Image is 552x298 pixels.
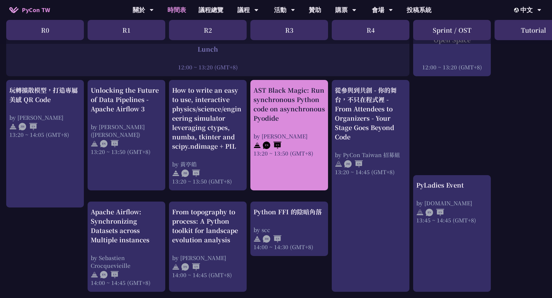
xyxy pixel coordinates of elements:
[253,207,325,217] div: Python FFI 的陰暗角落
[172,263,180,271] img: svg+xml;base64,PHN2ZyB4bWxucz0iaHR0cDovL3d3dy53My5vcmcvMjAwMC9zdmciIHdpZHRoPSIyNCIgaGVpZ2h0PSIyNC...
[253,226,325,234] div: by scc
[416,199,488,207] div: by [DOMAIN_NAME]
[91,207,162,286] a: Apache Airflow: Synchronizing Datasets across Multiple instances by Sebastien Crocquevieille 14:0...
[91,279,162,286] div: 14:00 ~ 14:45 (GMT+8)
[263,142,281,149] img: ENEN.5a408d1.svg
[172,86,244,185] a: How to write an easy to use, interactive physics/science/engineering simulator leveraging ctypes,...
[172,207,244,286] a: From topography to process: A Python toolkit for landscape evolution analysis by [PERSON_NAME] 14...
[253,149,325,157] div: 13:20 ~ 13:50 (GMT+8)
[416,26,488,71] a: Open Space 12:00 ~ 13:20 (GMT+8)
[253,243,325,251] div: 14:00 ~ 14:30 (GMT+8)
[172,160,244,168] div: by 黃亭皓
[172,271,244,279] div: 14:00 ~ 14:45 (GMT+8)
[253,86,325,185] a: AST Black Magic: Run synchronous Python code on asynchronous Pyodide by [PERSON_NAME] 13:20 ~ 13:...
[253,142,261,149] img: svg+xml;base64,PHN2ZyB4bWxucz0iaHR0cDovL3d3dy53My5vcmcvMjAwMC9zdmciIHdpZHRoPSIyNCIgaGVpZ2h0PSIyNC...
[335,168,406,176] div: 13:20 ~ 14:45 (GMT+8)
[91,140,98,147] img: svg+xml;base64,PHN2ZyB4bWxucz0iaHR0cDovL3d3dy53My5vcmcvMjAwMC9zdmciIHdpZHRoPSIyNCIgaGVpZ2h0PSIyNC...
[19,123,37,130] img: ZHEN.371966e.svg
[91,271,98,278] img: svg+xml;base64,PHN2ZyB4bWxucz0iaHR0cDovL3d3dy53My5vcmcvMjAwMC9zdmciIHdpZHRoPSIyNCIgaGVpZ2h0PSIyNC...
[172,170,180,177] img: svg+xml;base64,PHN2ZyB4bWxucz0iaHR0cDovL3d3dy53My5vcmcvMjAwMC9zdmciIHdpZHRoPSIyNCIgaGVpZ2h0PSIyNC...
[6,20,84,40] div: R0
[335,151,406,159] div: by PyCon Taiwan 招募組
[88,20,165,40] div: R1
[91,148,162,156] div: 13:20 ~ 13:50 (GMT+8)
[9,131,81,138] div: 13:20 ~ 14:05 (GMT+8)
[9,86,81,202] a: 玩轉擴散模型，打造專屬美感 QR Code by [PERSON_NAME] 13:20 ~ 14:05 (GMT+8)
[9,86,81,104] div: 玩轉擴散模型，打造專屬美感 QR Code
[9,123,17,130] img: svg+xml;base64,PHN2ZyB4bWxucz0iaHR0cDovL3d3dy53My5vcmcvMjAwMC9zdmciIHdpZHRoPSIyNCIgaGVpZ2h0PSIyNC...
[416,209,424,216] img: svg+xml;base64,PHN2ZyB4bWxucz0iaHR0cDovL3d3dy53My5vcmcvMjAwMC9zdmciIHdpZHRoPSIyNCIgaGVpZ2h0PSIyNC...
[335,86,406,286] a: 從參與到共創 - 你的舞台，不只在程式裡 - From Attendees to Organizers - Your Stage Goes Beyond Code by PyCon Taiwan...
[263,235,281,243] img: ZHEN.371966e.svg
[91,207,162,244] div: Apache Airflow: Synchronizing Datasets across Multiple instances
[426,209,444,216] img: ENEN.5a408d1.svg
[169,20,247,40] div: R2
[413,20,491,40] div: Sprint / OST
[9,7,19,13] img: Home icon of PyCon TW 2025
[172,207,244,244] div: From topography to process: A Python toolkit for landscape evolution analysis
[172,86,244,151] div: How to write an easy to use, interactive physics/science/engineering simulator leveraging ctypes,...
[91,123,162,138] div: by [PERSON_NAME] ([PERSON_NAME])
[22,5,50,15] span: PyCon TW
[514,8,520,12] img: Locale Icon
[91,86,162,114] div: Unlocking the Future of Data Pipelines - Apache Airflow 3
[335,160,342,168] img: svg+xml;base64,PHN2ZyB4bWxucz0iaHR0cDovL3d3dy53My5vcmcvMjAwMC9zdmciIHdpZHRoPSIyNCIgaGVpZ2h0PSIyNC...
[344,160,363,168] img: ZHEN.371966e.svg
[253,86,325,123] div: AST Black Magic: Run synchronous Python code on asynchronous Pyodide
[100,271,119,278] img: ENEN.5a408d1.svg
[9,44,406,54] div: Lunch
[9,114,81,121] div: by [PERSON_NAME]
[91,254,162,269] div: by Sebastien Crocquevieille
[253,132,325,140] div: by [PERSON_NAME]
[181,263,200,271] img: ENEN.5a408d1.svg
[91,86,162,185] a: Unlocking the Future of Data Pipelines - Apache Airflow 3 by [PERSON_NAME] ([PERSON_NAME]) 13:20 ...
[3,2,56,18] a: PyCon TW
[332,20,409,40] div: R4
[416,180,488,286] a: PyLadies Event by [DOMAIN_NAME] 13:45 ~ 14:45 (GMT+8)
[9,63,406,71] div: 12:00 ~ 13:20 (GMT+8)
[335,86,406,142] div: 從參與到共創 - 你的舞台，不只在程式裡 - From Attendees to Organizers - Your Stage Goes Beyond Code
[172,254,244,262] div: by [PERSON_NAME]
[250,20,328,40] div: R3
[100,140,119,147] img: ENEN.5a408d1.svg
[253,235,261,243] img: svg+xml;base64,PHN2ZyB4bWxucz0iaHR0cDovL3d3dy53My5vcmcvMjAwMC9zdmciIHdpZHRoPSIyNCIgaGVpZ2h0PSIyNC...
[181,170,200,177] img: ZHEN.371966e.svg
[172,177,244,185] div: 13:20 ~ 13:50 (GMT+8)
[253,207,325,251] a: Python FFI 的陰暗角落 by scc 14:00 ~ 14:30 (GMT+8)
[416,180,488,190] div: PyLadies Event
[416,216,488,224] div: 13:45 ~ 14:45 (GMT+8)
[416,63,488,71] div: 12:00 ~ 13:20 (GMT+8)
